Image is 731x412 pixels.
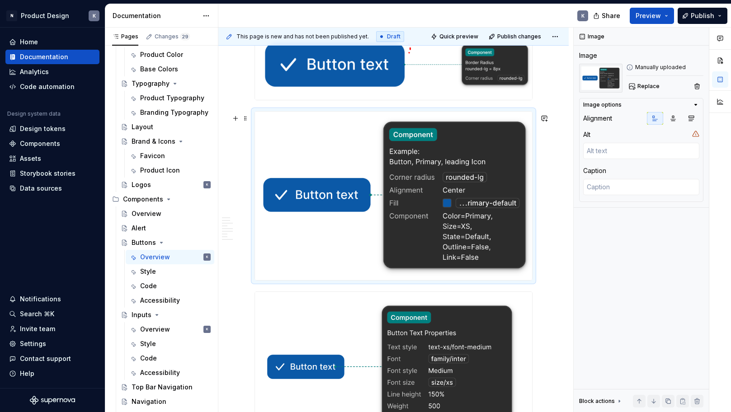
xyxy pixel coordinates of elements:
div: Alt [583,130,590,139]
div: Style [140,339,156,348]
span: Share [602,11,620,20]
div: Code [140,354,157,363]
a: Product Typography [126,91,214,105]
div: K [206,325,208,334]
a: Alert [117,221,214,235]
a: Analytics [5,65,99,79]
a: Code automation [5,80,99,94]
div: K [93,12,96,19]
a: Top Bar Navigation [117,380,214,394]
a: Overview [117,206,214,221]
button: Publish [678,8,727,24]
span: Preview [636,11,661,20]
a: OverviewK [126,250,214,264]
span: Replace [637,83,660,90]
div: Alignment [583,114,612,123]
div: Top Bar Navigation [132,383,193,392]
div: Changes [155,33,190,40]
div: Base Colors [140,65,178,74]
button: Image options [583,101,699,108]
div: Storybook stories [20,169,75,178]
div: Buttons [132,238,156,247]
span: This page is new and has not been published yet. [236,33,369,40]
button: Replace [626,80,664,93]
div: K [206,180,208,189]
div: Image [579,51,597,60]
div: Documentation [20,52,68,61]
div: Data sources [20,184,62,193]
div: Product Typography [140,94,204,103]
button: Contact support [5,351,99,366]
a: Home [5,35,99,49]
a: Components [5,136,99,151]
a: Invite team [5,322,99,336]
div: Image options [583,101,622,108]
div: Help [20,369,34,378]
a: Brand & Icons [117,134,214,149]
div: Overview [140,253,170,262]
a: Base Colors [126,62,214,76]
a: Data sources [5,181,99,196]
div: Manually uploaded [626,64,703,71]
div: Inputs [132,310,151,319]
button: Help [5,366,99,381]
svg: Supernova Logo [30,396,75,405]
div: Contact support [20,354,71,363]
span: 29 [180,33,190,40]
a: Assets [5,151,99,166]
img: c0eab86f-c41a-4e2c-8b53-b0046cb1f144.png [255,112,532,280]
a: Product Color [126,47,214,62]
div: Brand & Icons [132,137,175,146]
span: Publish changes [497,33,541,40]
a: Settings [5,337,99,351]
a: Storybook stories [5,166,99,181]
div: Search ⌘K [20,309,54,318]
a: LogosK [117,178,214,192]
div: Product Design [21,11,69,20]
button: Notifications [5,292,99,306]
span: Publish [691,11,714,20]
div: Accessibility [140,368,180,377]
button: Share [589,8,626,24]
a: Code [126,351,214,365]
button: Search ⌘K [5,307,99,321]
img: 4e780108-391a-4ea1-807d-575068933fe9.png [255,24,532,99]
a: Buttons [117,235,214,250]
img: c0eab86f-c41a-4e2c-8b53-b0046cb1f144.png [579,64,623,93]
div: Favicon [140,151,165,160]
button: Preview [630,8,674,24]
a: Accessibility [126,293,214,308]
div: Assets [20,154,41,163]
div: Overview [140,325,170,334]
div: Overview [132,209,161,218]
div: Documentation [113,11,198,20]
a: Accessibility [126,365,214,380]
div: Accessibility [140,296,180,305]
div: K [206,253,208,262]
a: OverviewK [126,322,214,337]
span: Draft [387,33,401,40]
div: Pages [112,33,138,40]
div: Product Icon [140,166,180,175]
span: Quick preview [439,33,478,40]
div: Typography [132,79,170,88]
div: Block actions [579,395,623,407]
div: Components [108,192,214,206]
div: Design system data [7,110,61,117]
div: Settings [20,339,46,348]
a: Inputs [117,308,214,322]
div: Code automation [20,82,75,91]
div: Caption [583,166,606,175]
div: Logos [132,180,151,189]
a: Design tokens [5,122,99,136]
div: N [6,10,17,21]
div: K [581,12,585,19]
a: Branding Typography [126,105,214,120]
a: Favicon [126,149,214,163]
div: Style [140,267,156,276]
div: Code [140,281,157,290]
div: Navigation [132,397,166,406]
button: Quick preview [428,30,482,43]
div: Notifications [20,295,61,304]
